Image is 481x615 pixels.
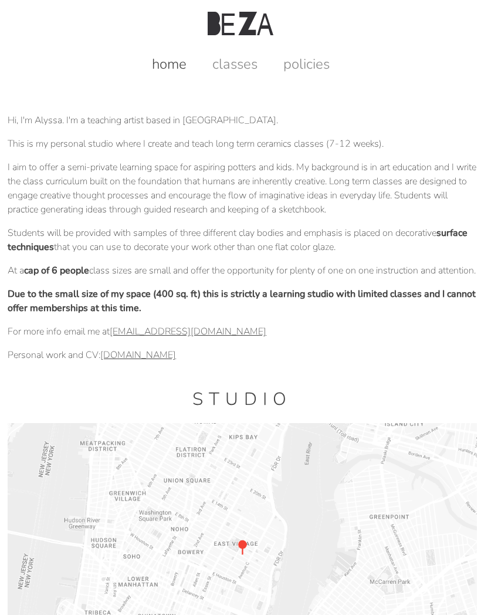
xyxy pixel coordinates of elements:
p: At a class sizes are small and offer the opportunity for plenty of one on one instruction and att... [8,263,477,278]
strong: Due to the small size of my space (400 sq. ft) this is strictly a learning studio with limited cl... [8,288,476,315]
strong: cap of 6 people [24,264,89,277]
a: policies [272,55,341,73]
p: I aim to offer a semi-private learning space for aspiring potters and kids. My background is in a... [8,160,477,217]
p: This is my personal studio where I create and teach long term ceramics classes (7-12 weeks). [8,137,477,151]
a: home [140,55,198,73]
a: [DOMAIN_NAME] [100,349,176,361]
a: [EMAIL_ADDRESS][DOMAIN_NAME] [110,325,266,338]
p: For more info email me at [8,325,477,339]
strong: surface techniques [8,227,468,254]
img: Beza Studio Logo [208,12,273,35]
a: classes [201,55,269,73]
h1: Studio [8,387,477,411]
p: Personal work and CV: [8,348,477,362]
p: Students will be provided with samples of three different clay bodies and emphasis is placed on d... [8,226,477,254]
p: Hi, I'm Alyssa. I'm a teaching artist based in [GEOGRAPHIC_DATA]. [8,113,477,127]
